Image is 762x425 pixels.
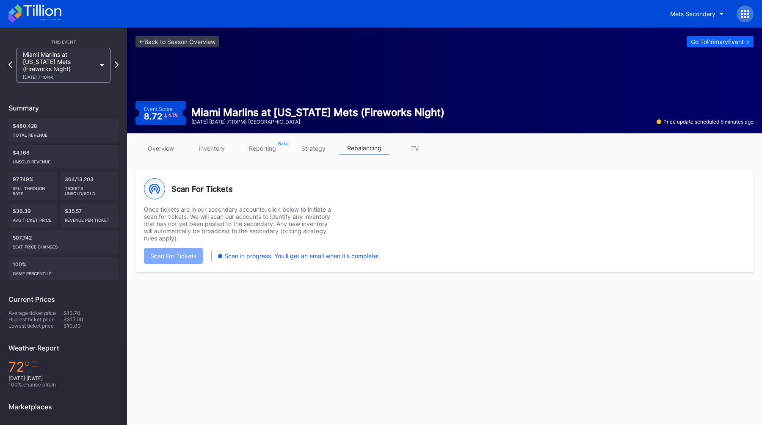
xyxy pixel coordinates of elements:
div: Go To Primary Event -> [691,38,749,45]
div: 72 [8,359,119,375]
div: 100 % chance of rain [8,381,119,388]
div: [DATE] [DATE] [8,375,119,381]
div: $36.39 [8,204,57,227]
a: overview [135,142,186,155]
a: reporting [237,142,288,155]
div: $13.70 [63,310,119,316]
div: Lowest ticket price [8,323,63,329]
button: Mets Secondary [664,6,730,22]
div: Total Revenue [13,129,114,138]
div: Sell Through Rate [13,182,53,196]
div: Event Score [144,106,173,112]
div: Tickets Unsold/Sold [65,182,115,196]
div: 8.72 [144,112,178,121]
div: Marketplaces [8,403,119,411]
div: $4,166 [8,145,119,168]
div: Mets Secondary [670,10,715,17]
div: [DATE] 7:10PM [23,75,96,80]
div: Avg ticket price [13,214,53,223]
div: seat price changes [13,241,114,249]
div: 4.1 % [168,113,178,118]
div: Average ticket price [8,310,63,316]
div: Current Prices [8,295,119,304]
div: $35.57 [61,204,119,227]
span: ℉ [24,359,38,375]
div: 304/13,203 [61,172,119,200]
div: Revenue per ticket [65,214,115,223]
div: Summary [8,104,119,112]
div: $480,428 [8,119,119,142]
div: 507,742 [8,230,119,254]
div: Scan For Tickets [144,178,745,199]
div: Scan in progress. You'll get an email when it's complete! [224,252,379,259]
div: Highest ticket price [8,316,63,323]
button: Go ToPrimaryEvent-> [687,36,754,47]
div: 97.749% [8,172,57,200]
div: 100% [8,257,119,280]
div: Miami Marlins at [US_STATE] Mets (Fireworks Night) [23,51,96,80]
div: Once tickets are in our secondary accounts, click below to initiate a scan for tickets. We will s... [144,206,334,242]
div: Price update scheduled 5 minutes ago [657,119,754,125]
a: rebalancing [339,142,389,155]
a: strategy [288,142,339,155]
div: Weather Report [8,344,119,352]
div: $317.00 [63,316,119,323]
div: $10.00 [63,323,119,329]
a: <-Back to Season Overview [135,36,219,47]
a: inventory [186,142,237,155]
div: Miami Marlins at [US_STATE] Mets (Fireworks Night) [191,106,444,119]
div: [DATE] [DATE] 7:10PM | [GEOGRAPHIC_DATA] [191,119,444,125]
div: Scan For Tickets [150,252,196,259]
div: This Event [8,39,119,44]
button: Scan For Tickets [144,248,203,264]
div: Game percentile [13,268,114,276]
a: TV [389,142,440,155]
div: Unsold Revenue [13,156,114,164]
